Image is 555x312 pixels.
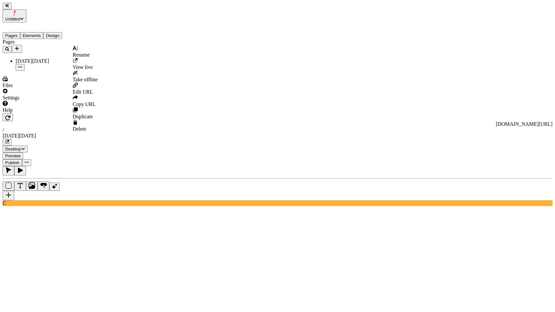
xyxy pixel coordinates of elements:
button: Pages [3,32,20,39]
div: [DATE][DATE] [16,58,81,64]
span: Untitled [5,17,20,21]
button: Image [26,181,38,191]
button: Preview [3,152,23,159]
div: Pages [3,39,81,45]
div: Settings [3,95,81,101]
button: Untitled [3,9,26,22]
div: / [3,127,552,133]
button: Design [43,32,62,39]
button: Publish [3,159,22,166]
button: AI [49,183,60,191]
span: Take offline [73,77,98,82]
div: Files [3,83,81,88]
span: View live [73,64,93,70]
span: Preview [5,153,20,158]
span: Duplicate [73,114,93,119]
span: Delete [73,126,86,132]
span: Edit URL [73,89,93,95]
div: Help [3,107,81,113]
span: Copy URL [73,101,96,107]
div: C [3,200,552,206]
p: Cookie Test Route [3,5,95,11]
button: Elements [20,32,44,39]
button: Desktop [3,146,28,152]
button: Box [3,181,14,191]
button: Add new [12,45,22,53]
button: Text [14,181,26,191]
div: [DATE][DATE] [3,133,552,139]
button: Button [38,181,49,191]
span: Publish [5,160,20,165]
div: [URL][DOMAIN_NAME] [3,121,552,127]
span: Desktop [5,147,21,151]
span: Rename [73,52,89,58]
